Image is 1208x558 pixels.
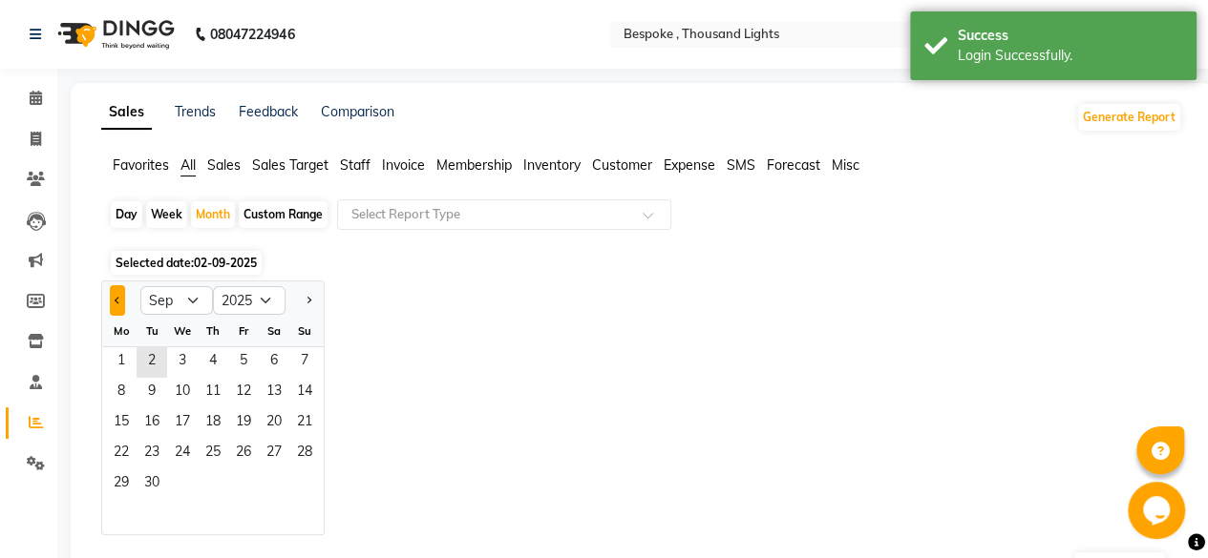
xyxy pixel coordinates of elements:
span: 5 [228,347,259,378]
div: Sa [259,316,289,346]
span: 1 [106,347,137,378]
div: Sunday, September 28, 2025 [289,439,320,469]
div: Sunday, September 7, 2025 [289,347,320,378]
span: Selected date: [111,251,262,275]
span: 24 [167,439,198,469]
a: Comparison [321,103,394,120]
span: 20 [259,408,289,439]
img: logo [49,8,180,61]
div: Wednesday, September 3, 2025 [167,347,198,378]
div: Monday, September 1, 2025 [106,347,137,378]
a: Trends [175,103,216,120]
span: 12 [228,378,259,408]
div: Login Successfully. [958,46,1182,66]
div: Tu [137,316,167,346]
span: 13 [259,378,289,408]
button: Generate Report [1078,104,1180,131]
div: Wednesday, September 24, 2025 [167,439,198,469]
div: Th [198,316,228,346]
div: Sunday, September 21, 2025 [289,408,320,439]
button: Next month [301,285,316,316]
span: 18 [198,408,228,439]
span: 7 [289,347,320,378]
span: SMS [727,156,755,174]
div: Success [958,26,1182,46]
div: Mo [106,316,137,346]
div: Day [111,201,142,228]
span: 4 [198,347,228,378]
span: 23 [137,439,167,469]
span: Favorites [113,156,169,174]
span: 19 [228,408,259,439]
div: Thursday, September 11, 2025 [198,378,228,408]
div: Sunday, September 14, 2025 [289,378,320,408]
span: 11 [198,378,228,408]
div: Month [191,201,235,228]
div: Fr [228,316,259,346]
div: Tuesday, September 9, 2025 [137,378,167,408]
span: Expense [664,156,715,174]
button: Previous month [110,285,125,316]
span: 21 [289,408,320,439]
span: 6 [259,347,289,378]
span: 26 [228,439,259,469]
div: Tuesday, September 16, 2025 [137,408,167,439]
div: Monday, September 15, 2025 [106,408,137,439]
span: All [180,156,196,174]
div: Tuesday, September 30, 2025 [137,469,167,500]
span: Staff [340,156,371,174]
b: 08047224946 [210,8,294,61]
div: Thursday, September 4, 2025 [198,347,228,378]
div: Tuesday, September 23, 2025 [137,439,167,469]
span: Membership [436,156,512,174]
div: Week [146,201,187,228]
div: Su [289,316,320,346]
div: Saturday, September 27, 2025 [259,439,289,469]
span: Sales [207,156,241,174]
span: 29 [106,469,137,500]
div: Saturday, September 20, 2025 [259,408,289,439]
span: Sales Target [252,156,328,174]
span: Customer [592,156,652,174]
div: Monday, September 22, 2025 [106,439,137,469]
span: 02-09-2025 [194,256,257,270]
span: 2 [137,347,167,378]
div: Saturday, September 13, 2025 [259,378,289,408]
span: 30 [137,469,167,500]
span: 22 [106,439,137,469]
select: Select year [213,286,286,315]
span: 17 [167,408,198,439]
span: 15 [106,408,137,439]
div: Thursday, September 25, 2025 [198,439,228,469]
span: 25 [198,439,228,469]
iframe: chat widget [1128,482,1189,539]
span: Misc [832,156,859,174]
span: 16 [137,408,167,439]
span: Forecast [767,156,820,174]
a: Sales [101,95,152,130]
div: Custom Range [239,201,328,228]
div: Wednesday, September 10, 2025 [167,378,198,408]
div: Friday, September 12, 2025 [228,378,259,408]
a: Feedback [239,103,298,120]
span: 27 [259,439,289,469]
span: 9 [137,378,167,408]
div: Monday, September 29, 2025 [106,469,137,500]
div: Wednesday, September 17, 2025 [167,408,198,439]
span: Inventory [523,156,581,174]
span: Invoice [382,156,425,174]
span: 8 [106,378,137,408]
div: Monday, September 8, 2025 [106,378,137,408]
span: 3 [167,347,198,378]
span: 10 [167,378,198,408]
div: Tuesday, September 2, 2025 [137,347,167,378]
div: Thursday, September 18, 2025 [198,408,228,439]
div: Friday, September 26, 2025 [228,439,259,469]
select: Select month [140,286,213,315]
span: 14 [289,378,320,408]
div: Friday, September 5, 2025 [228,347,259,378]
div: Saturday, September 6, 2025 [259,347,289,378]
div: Friday, September 19, 2025 [228,408,259,439]
span: 28 [289,439,320,469]
div: We [167,316,198,346]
